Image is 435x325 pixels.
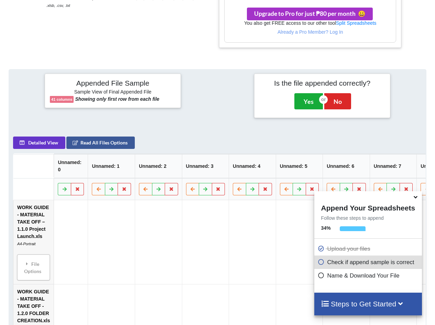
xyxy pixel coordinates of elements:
h6: You also get FREE access to our other tool [225,20,396,26]
button: No [324,93,351,109]
button: Yes [294,93,323,109]
div: File Options [19,257,48,278]
p: Check if append sample is correct [318,258,420,267]
b: 34 % [321,225,331,231]
h6: Sample View of Final Appended File [50,89,176,96]
th: Unnamed: 7 [370,154,417,178]
span: smile [356,10,366,17]
span: Upgrade to Pro for just ₱80 per month [254,10,366,17]
button: Upgrade to Pro for just ₱80 per monthsmile [247,8,373,20]
th: Unnamed: 5 [276,154,323,178]
p: Name & Download Your File [318,271,420,280]
i: A4-Portrait [17,242,35,246]
a: Split Spreadsheets [336,20,377,26]
th: Unnamed: 0 [54,154,88,178]
th: Unnamed: 4 [229,154,276,178]
h4: Append Your Spreadsheets [314,202,422,212]
p: Already a Pro Member? Log In [225,29,396,35]
p: Upload your files [318,245,420,253]
h4: Appended File Sample [50,79,176,88]
p: Follow these steps to append [314,215,422,221]
b: 41 columns [51,97,73,101]
td: WORK GUIDE - MATERIAL TAKE OFF – 1.1.0 Project Launch.xls [13,200,54,284]
th: Unnamed: 6 [323,154,370,178]
button: Read All Files Options [66,137,135,149]
b: Showing only first row from each file [75,96,159,102]
th: Unnamed: 2 [135,154,182,178]
button: Detailed View [13,137,65,149]
th: Unnamed: 3 [182,154,229,178]
h4: Steps to Get Started [321,300,415,308]
h4: Is the file appended correctly? [259,79,385,87]
th: Unnamed: 1 [88,154,135,178]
